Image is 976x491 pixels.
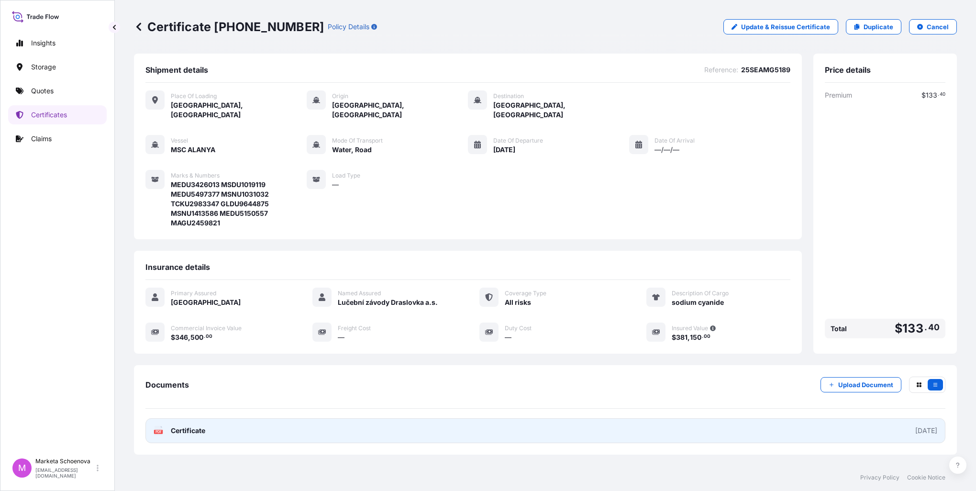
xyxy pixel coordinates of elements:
span: $ [921,92,926,99]
span: sodium cyanide [672,298,724,307]
span: , [688,334,690,341]
a: Privacy Policy [860,474,899,481]
span: — [338,333,344,342]
span: — [505,333,511,342]
span: — [332,180,339,190]
p: Storage [31,62,56,72]
span: Place of Loading [171,92,217,100]
a: Insights [8,33,107,53]
span: Date of Departure [493,137,543,145]
span: Premium [825,90,852,100]
p: Insights [31,38,55,48]
span: 40 [940,93,945,96]
span: Insurance details [145,262,210,272]
span: Origin [332,92,348,100]
span: Marks & Numbers [171,172,220,179]
span: [GEOGRAPHIC_DATA], [GEOGRAPHIC_DATA] [493,100,629,120]
p: Claims [31,134,52,144]
span: 381 [676,334,688,341]
span: Insured Value [672,324,708,332]
span: 00 [206,335,212,338]
p: [EMAIL_ADDRESS][DOMAIN_NAME] [35,467,95,479]
span: 150 [690,334,701,341]
span: 25SEAMG5189 [741,65,790,75]
span: M [18,463,26,473]
p: Cancel [927,22,949,32]
span: Coverage Type [505,290,546,297]
span: Description Of Cargo [672,290,729,297]
a: Update & Reissue Certificate [723,19,838,34]
button: Cancel [909,19,957,34]
span: 346 [175,334,188,341]
span: Commercial Invoice Value [171,324,242,332]
text: PDF [155,430,162,434]
span: . [938,93,939,96]
span: Mode of Transport [332,137,383,145]
span: [GEOGRAPHIC_DATA] [171,298,241,307]
span: [DATE] [493,145,515,155]
p: Marketa Schoenova [35,458,95,465]
span: $ [171,334,175,341]
span: 40 [928,324,940,330]
span: Destination [493,92,524,100]
p: Upload Document [838,380,893,390]
a: Claims [8,129,107,148]
a: Quotes [8,81,107,100]
span: Shipment details [145,65,208,75]
span: Vessel [171,137,188,145]
a: Certificates [8,105,107,124]
span: Load Type [332,172,360,179]
span: —/—/— [654,145,679,155]
span: Lučební závody Draslovka a.s. [338,298,438,307]
span: Water, Road [332,145,372,155]
p: Duplicate [864,22,893,32]
span: Price details [825,65,871,75]
span: . [702,335,703,338]
span: Date of Arrival [654,137,695,145]
span: Named Assured [338,290,381,297]
p: Certificates [31,110,67,120]
p: Policy Details [328,22,369,32]
span: [GEOGRAPHIC_DATA], [GEOGRAPHIC_DATA] [332,100,468,120]
span: $ [672,334,676,341]
span: All risks [505,298,531,307]
span: Certificate [171,426,205,435]
p: Certificate [PHONE_NUMBER] [134,19,324,34]
span: 133 [902,323,923,335]
button: Upload Document [821,377,901,392]
p: Update & Reissue Certificate [741,22,830,32]
span: 500 [190,334,203,341]
span: $ [895,323,902,335]
span: MEDU3426013 MSDU1019119 MEDU5497377 MSNU1031032 TCKU2983347 GLDU9644875 MSNU1413586 MEDU5150557 M... [171,180,307,228]
span: Primary Assured [171,290,216,297]
span: [GEOGRAPHIC_DATA], [GEOGRAPHIC_DATA] [171,100,307,120]
a: PDFCertificate[DATE] [145,418,945,443]
span: , [188,334,190,341]
a: Duplicate [846,19,901,34]
span: 00 [704,335,710,338]
span: 133 [926,92,937,99]
span: . [924,324,927,330]
a: Cookie Notice [907,474,945,481]
span: Duty Cost [505,324,532,332]
span: MSC ALANYA [171,145,215,155]
p: Quotes [31,86,54,96]
span: Reference : [704,65,738,75]
span: Total [831,324,847,334]
a: Storage [8,57,107,77]
span: . [204,335,205,338]
span: Freight Cost [338,324,371,332]
span: Documents [145,380,189,390]
div: [DATE] [915,426,937,435]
